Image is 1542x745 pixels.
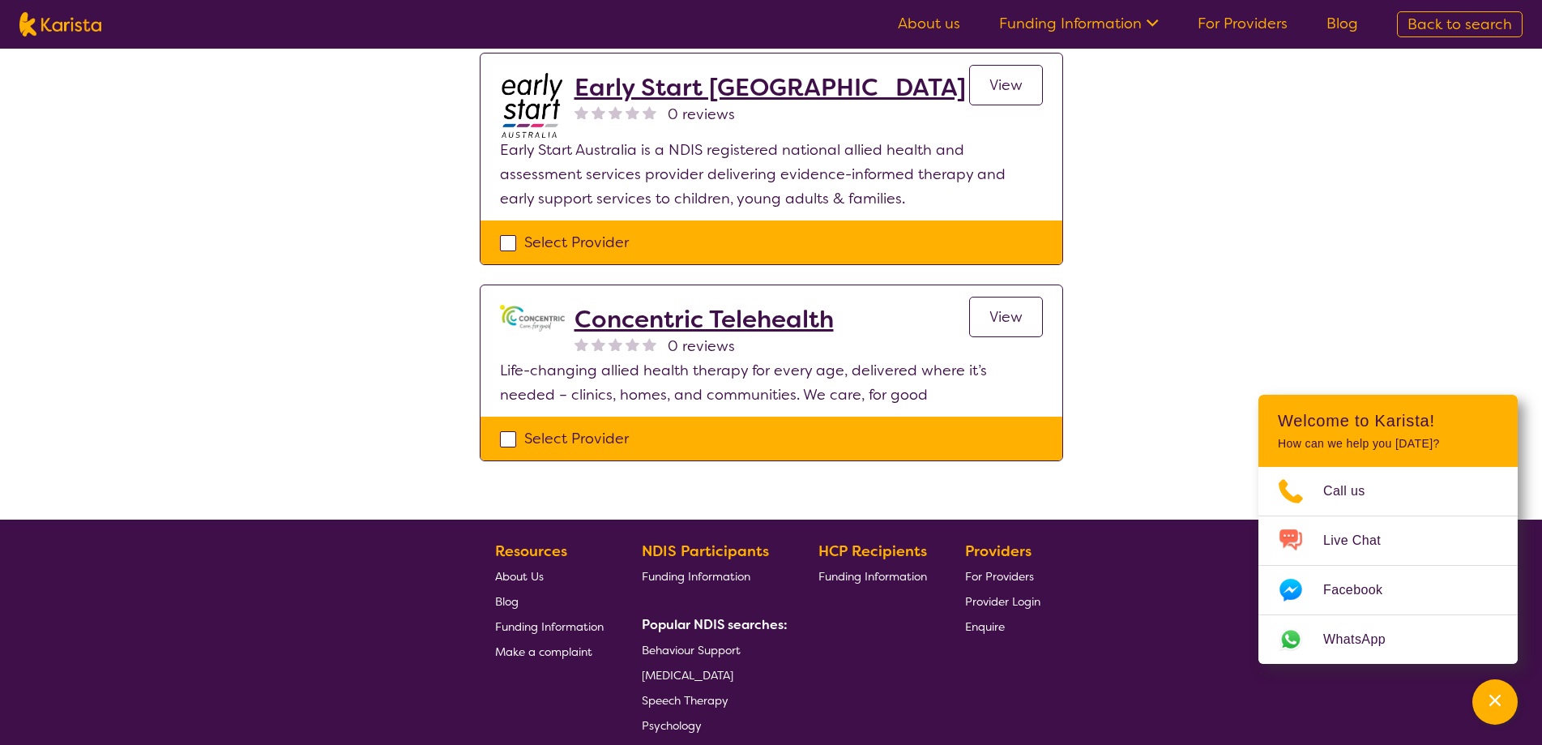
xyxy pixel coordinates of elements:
[575,337,588,351] img: nonereviewstar
[965,589,1040,614] a: Provider Login
[642,687,781,713] a: Speech Therapy
[495,619,604,634] span: Funding Information
[818,569,927,584] span: Funding Information
[818,542,927,561] b: HCP Recipients
[495,644,592,659] span: Make a complaint
[592,105,605,119] img: nonereviewstar
[668,102,735,126] span: 0 reviews
[969,297,1043,337] a: View
[642,542,769,561] b: NDIS Participants
[609,105,622,119] img: nonereviewstar
[642,563,781,589] a: Funding Information
[965,569,1034,584] span: For Providers
[898,14,960,33] a: About us
[1258,615,1518,664] a: Web link opens in a new tab.
[1323,627,1405,652] span: WhatsApp
[575,105,588,119] img: nonereviewstar
[643,337,656,351] img: nonereviewstar
[1407,15,1512,34] span: Back to search
[1326,14,1358,33] a: Blog
[965,594,1040,609] span: Provider Login
[495,639,604,664] a: Make a complaint
[495,542,567,561] b: Resources
[495,563,604,589] a: About Us
[642,637,781,662] a: Behaviour Support
[500,73,565,138] img: bdpoyytkvdhmeftzccod.jpg
[1258,395,1518,664] div: Channel Menu
[642,718,702,733] span: Psychology
[969,65,1043,105] a: View
[1278,411,1498,430] h2: Welcome to Karista!
[989,307,1023,327] span: View
[965,619,1005,634] span: Enquire
[575,305,834,334] a: Concentric Telehealth
[1397,11,1523,37] a: Back to search
[818,563,927,589] a: Funding Information
[642,668,733,683] span: [MEDICAL_DATA]
[965,614,1040,639] a: Enquire
[19,12,101,36] img: Karista logo
[965,563,1040,589] a: For Providers
[609,337,622,351] img: nonereviewstar
[1198,14,1288,33] a: For Providers
[643,105,656,119] img: nonereviewstar
[1278,437,1498,451] p: How can we help you [DATE]?
[500,358,1043,407] p: Life-changing allied health therapy for every age, delivered where it’s needed – clinics, homes, ...
[668,334,735,358] span: 0 reviews
[642,662,781,687] a: [MEDICAL_DATA]
[1323,529,1400,553] span: Live Chat
[989,75,1023,95] span: View
[592,337,605,351] img: nonereviewstar
[495,569,544,584] span: About Us
[999,14,1159,33] a: Funding Information
[495,614,604,639] a: Funding Information
[642,616,788,633] b: Popular NDIS searches:
[500,138,1043,211] p: Early Start Australia is a NDIS registered national allied health and assessment services provide...
[495,589,604,614] a: Blog
[626,337,639,351] img: nonereviewstar
[495,594,519,609] span: Blog
[642,713,781,738] a: Psychology
[642,569,750,584] span: Funding Information
[1323,479,1385,503] span: Call us
[500,305,565,332] img: gbybpnyn6u9ix5kguem6.png
[1472,679,1518,725] button: Channel Menu
[642,643,741,657] span: Behaviour Support
[642,693,728,708] span: Speech Therapy
[965,542,1032,561] b: Providers
[626,105,639,119] img: nonereviewstar
[1258,467,1518,664] ul: Choose channel
[1323,578,1402,602] span: Facebook
[575,73,966,102] a: Early Start [GEOGRAPHIC_DATA]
